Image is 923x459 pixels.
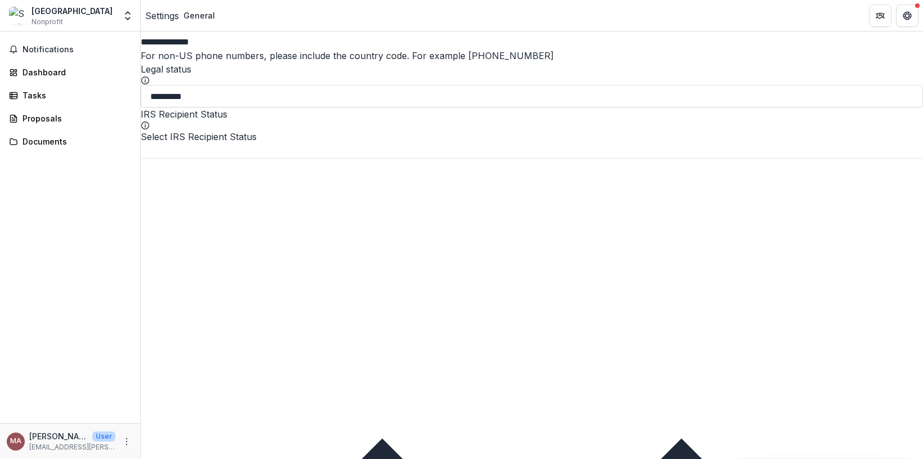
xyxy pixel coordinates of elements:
[141,109,227,120] label: IRS Recipient Status
[5,109,136,128] a: Proposals
[120,435,133,448] button: More
[32,5,113,17] div: [GEOGRAPHIC_DATA]
[29,442,115,452] p: [EMAIL_ADDRESS][PERSON_NAME][DOMAIN_NAME]
[23,45,131,55] span: Notifications
[29,430,88,442] p: [PERSON_NAME]
[5,86,136,105] a: Tasks
[32,17,63,27] span: Nonprofit
[23,66,127,78] div: Dashboard
[141,64,191,75] label: Legal status
[896,4,918,27] button: Get Help
[141,49,923,62] div: For non-US phone numbers, please include the country code. For example [PHONE_NUMBER]
[145,7,219,24] nav: breadcrumb
[5,132,136,151] a: Documents
[23,112,127,124] div: Proposals
[141,130,923,143] div: Select IRS Recipient Status
[5,40,136,58] button: Notifications
[10,438,21,445] div: Maile Auterson
[869,4,891,27] button: Partners
[5,63,136,82] a: Dashboard
[23,136,127,147] div: Documents
[183,10,215,21] div: General
[9,7,27,25] img: Springfield Community Gardens
[23,89,127,101] div: Tasks
[145,9,179,22] a: Settings
[92,431,115,442] p: User
[120,4,136,27] button: Open entity switcher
